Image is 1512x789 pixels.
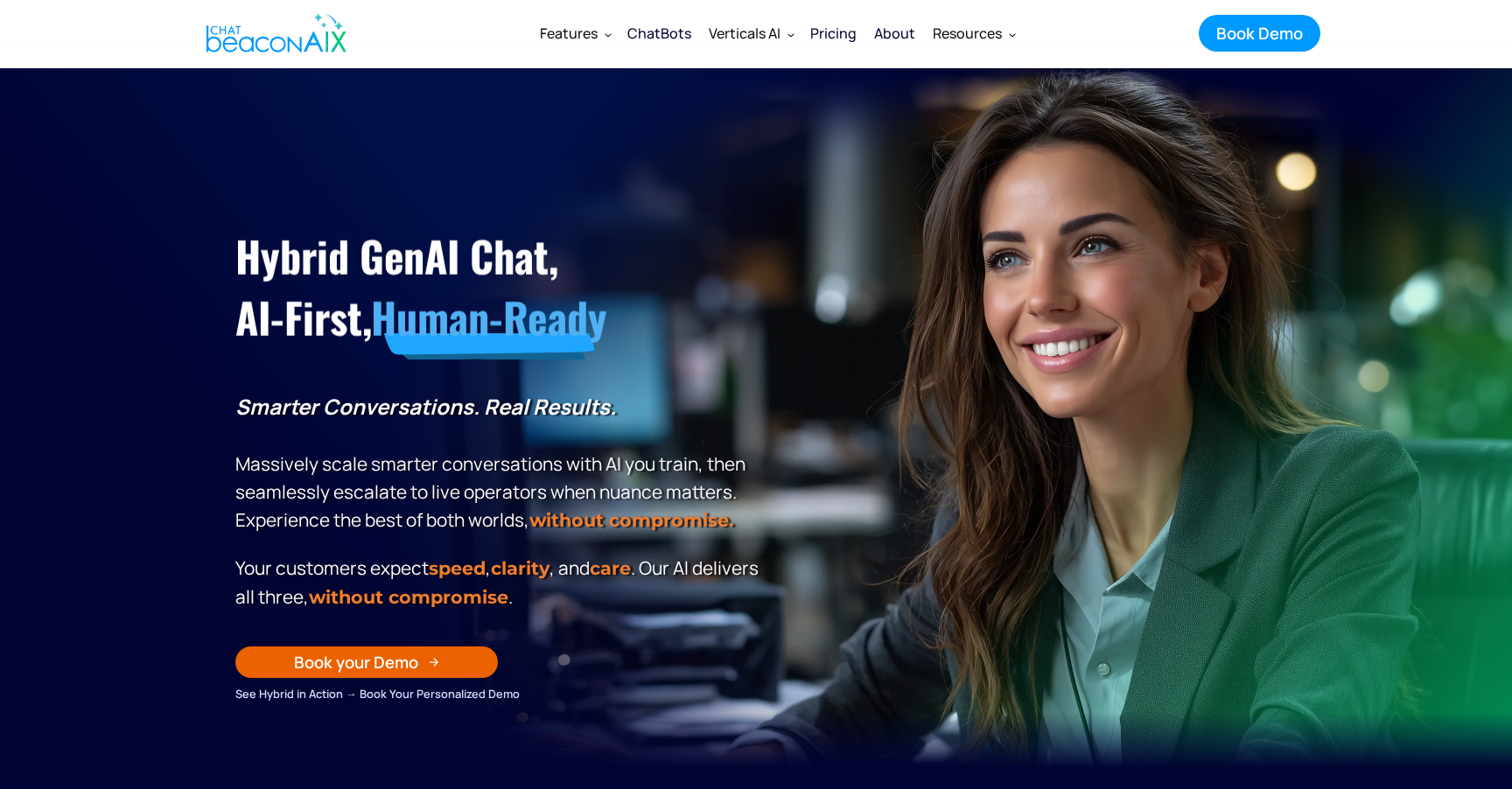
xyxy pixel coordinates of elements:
[874,21,915,45] div: About
[235,226,765,349] h1: Hybrid GenAI Chat, AI-First,
[1009,31,1016,38] img: Dropdown
[529,509,733,531] strong: without compromise.
[1216,22,1303,45] div: Book Demo
[709,21,780,45] div: Verticals AI
[371,286,606,348] span: Human-Ready
[787,31,794,38] img: Dropdown
[491,557,549,579] span: clarity
[627,21,691,45] div: ChatBots
[924,12,1023,54] div: Resources
[235,684,765,703] div: See Hybrid in Action → Book Your Personalized Demo
[590,557,631,579] span: care
[192,3,356,64] a: home
[429,557,486,579] strong: speed
[294,651,418,674] div: Book your Demo
[429,657,439,667] img: Arrow
[1199,15,1320,52] a: Book Demo
[531,12,619,54] div: Features
[933,21,1002,45] div: Resources
[810,21,857,45] div: Pricing
[865,10,924,56] a: About
[235,554,765,611] p: Your customers expect , , and . Our Al delivers all three, .
[540,21,598,45] div: Features
[801,10,865,56] a: Pricing
[619,10,700,56] a: ChatBots
[700,12,801,54] div: Verticals AI
[235,646,498,678] a: Book your Demo
[235,393,765,534] p: Massively scale smarter conversations with AI you train, then seamlessly escalate to live operato...
[309,586,508,608] span: without compromise
[605,31,612,38] img: Dropdown
[235,392,616,421] strong: Smarter Conversations. Real Results.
